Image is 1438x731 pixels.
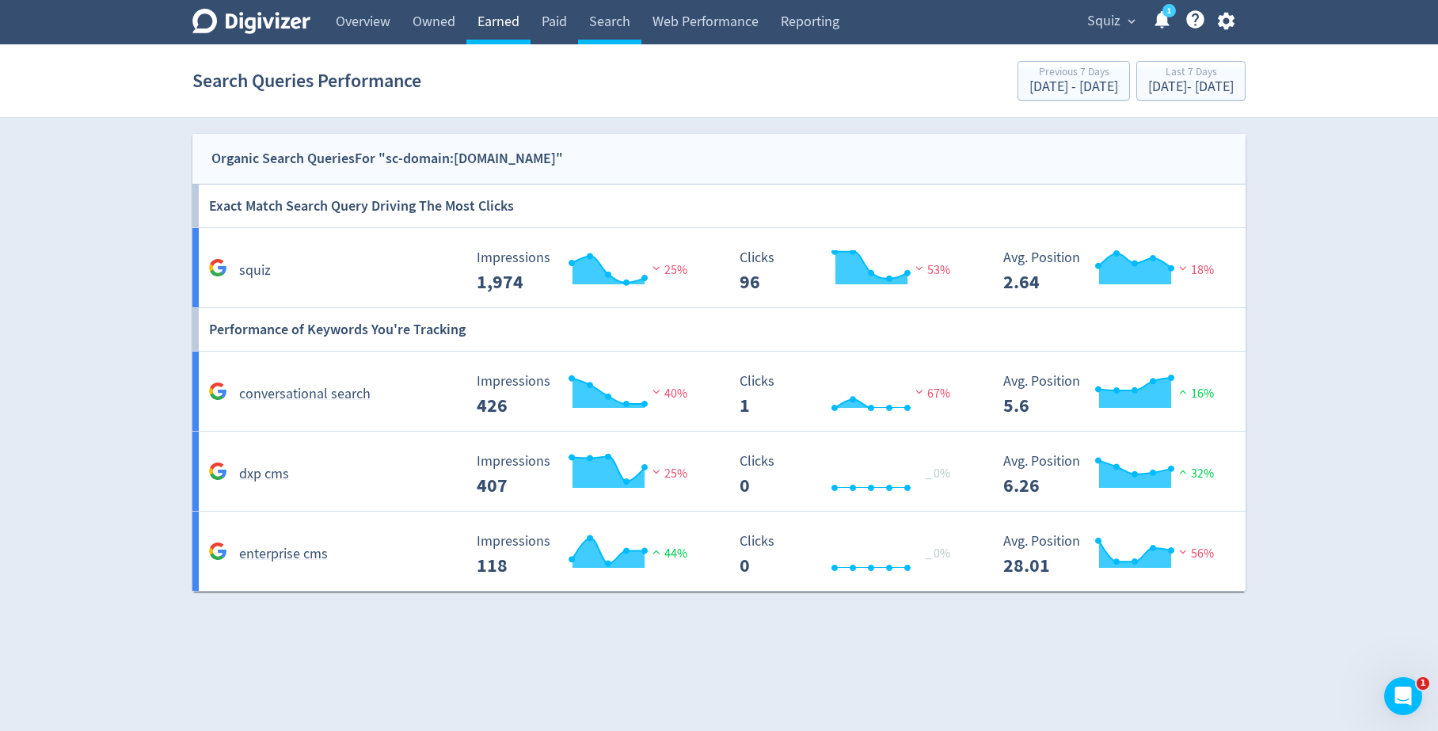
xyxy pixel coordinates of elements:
span: 16% [1175,386,1214,402]
a: 1 [1162,4,1176,17]
img: positive-performance.svg [649,546,664,558]
svg: Avg. Position 6.26 [995,454,1233,496]
span: 25% [649,466,687,482]
div: Last 7 Days [1148,67,1234,80]
a: squiz Impressions 1,974 Impressions 1,974 25% Clicks 96 Clicks 96 53% Avg. Position 2.64 Avg. Pos... [192,228,1246,308]
span: Squiz [1087,9,1120,34]
svg: Avg. Position 2.64 [995,250,1233,292]
button: Squiz [1082,9,1139,34]
a: dxp cms Impressions 407 Impressions 407 25% Clicks 0 Clicks 0 _ 0% Avg. Position 6.26 Avg. Positi... [192,432,1246,512]
img: negative-performance.svg [1175,262,1191,274]
span: 56% [1175,546,1214,562]
h6: Performance of Keywords You're Tracking [209,308,466,351]
svg: Clicks 0 [732,534,969,576]
svg: Impressions 1,974 [469,250,706,292]
img: negative-performance.svg [649,466,664,478]
img: positive-performance.svg [1175,466,1191,478]
img: negative-performance.svg [1175,546,1191,558]
h5: conversational search [239,385,371,404]
svg: Impressions 407 [469,454,706,496]
span: expand_more [1124,14,1139,29]
span: 25% [649,262,687,278]
span: 1 [1417,677,1429,690]
button: Last 7 Days[DATE]- [DATE] [1136,61,1246,101]
iframe: Intercom live chat [1384,677,1422,715]
div: Organic Search Queries For "sc-domain:[DOMAIN_NAME]" [211,147,563,170]
a: conversational search Impressions 426 Impressions 426 40% Clicks 1 Clicks 1 67% Avg. Position 5.6... [192,352,1246,432]
svg: Clicks 1 [732,374,969,416]
span: 18% [1175,262,1214,278]
svg: Avg. Position 28.01 [995,534,1233,576]
span: 67% [911,386,950,402]
span: 32% [1175,466,1214,482]
span: _ 0% [925,546,950,562]
h5: dxp cms [239,465,289,484]
span: 53% [911,262,950,278]
button: Previous 7 Days[DATE] - [DATE] [1018,61,1130,101]
img: negative-performance.svg [649,262,664,274]
svg: Impressions 118 [469,534,706,576]
svg: Clicks 0 [732,454,969,496]
span: 40% [649,386,687,402]
img: negative-performance.svg [911,386,927,398]
svg: Clicks 96 [732,250,969,292]
h6: Exact Match Search Query Driving The Most Clicks [209,185,514,227]
span: 44% [649,546,687,562]
svg: Avg. Position 5.6 [995,374,1233,416]
h5: squiz [239,261,271,280]
h5: enterprise cms [239,545,328,564]
img: positive-performance.svg [1175,386,1191,398]
div: [DATE] - [DATE] [1148,80,1234,94]
text: 1 [1167,6,1171,17]
a: enterprise cms Impressions 118 Impressions 118 44% Clicks 0 Clicks 0 _ 0% Avg. Position 28.01 Avg... [192,512,1246,592]
h1: Search Queries Performance [192,55,421,106]
div: Previous 7 Days [1029,67,1118,80]
div: [DATE] - [DATE] [1029,80,1118,94]
img: negative-performance.svg [911,262,927,274]
img: negative-performance.svg [649,386,664,398]
span: _ 0% [925,466,950,482]
svg: Impressions 426 [469,374,706,416]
